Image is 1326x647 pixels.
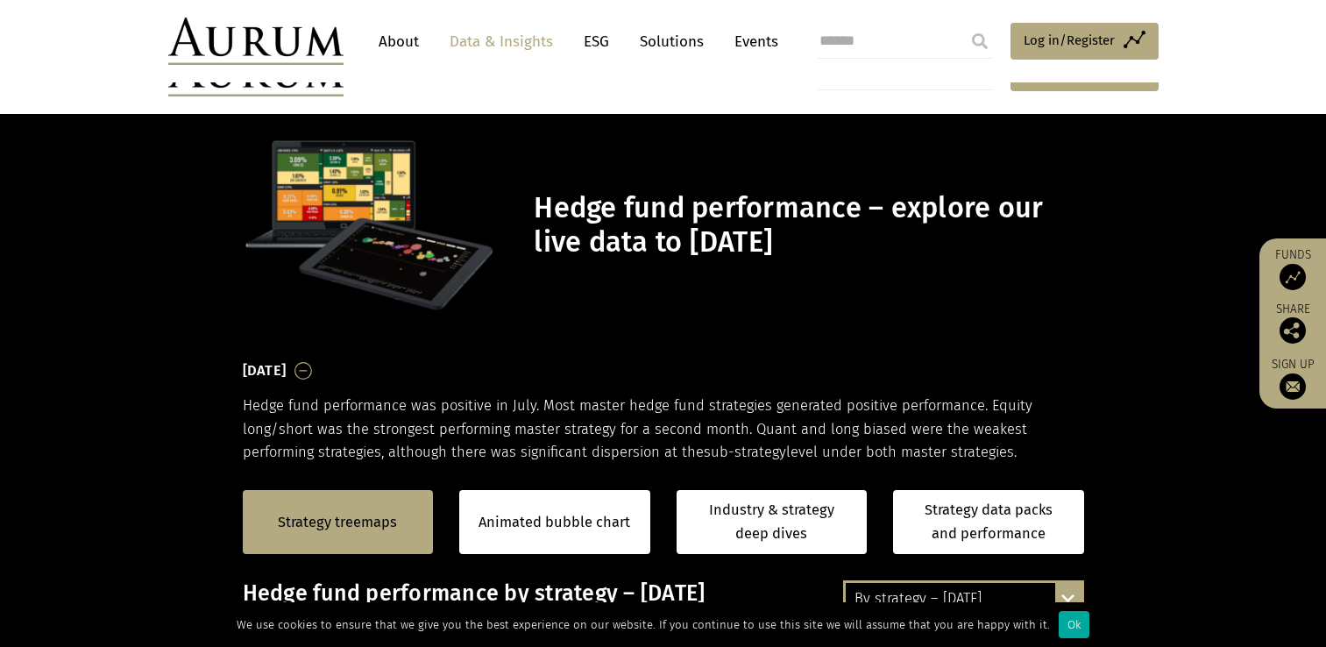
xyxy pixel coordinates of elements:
div: Share [1268,303,1317,344]
a: Funds [1268,247,1317,290]
h3: [DATE] [243,358,287,384]
img: Share this post [1280,317,1306,344]
p: Hedge fund performance was positive in July. Most master hedge fund strategies generated positive... [243,395,1084,464]
input: Submit [962,24,997,59]
a: Sign up [1268,357,1317,400]
h1: Hedge fund performance – explore our live data to [DATE] [534,191,1079,260]
a: Events [726,25,778,58]
a: Animated bubble chart [479,511,630,534]
h3: Hedge fund performance by strategy – [DATE] [243,580,1084,633]
a: Industry & strategy deep dives [677,490,868,554]
img: Access Funds [1280,264,1306,290]
a: ESG [575,25,618,58]
div: By strategy – [DATE] [846,583,1081,615]
span: sub-strategy [704,444,786,460]
a: About [370,25,428,58]
div: Ok [1059,611,1089,638]
a: Log in/Register [1010,23,1159,60]
img: Aurum [168,18,344,65]
a: Strategy data packs and performance [893,490,1084,554]
a: Solutions [631,25,713,58]
a: Strategy treemaps [278,511,397,534]
img: Sign up to our newsletter [1280,373,1306,400]
a: Data & Insights [441,25,562,58]
span: Log in/Register [1024,30,1115,51]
